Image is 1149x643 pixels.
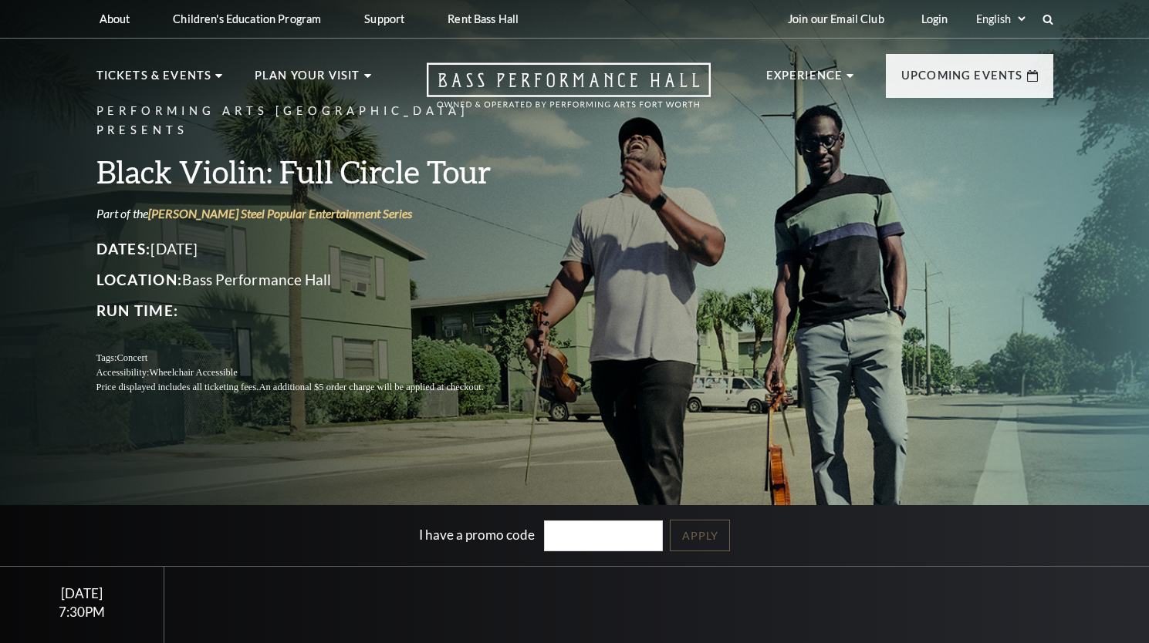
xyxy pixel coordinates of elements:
[96,66,212,94] p: Tickets & Events
[96,205,521,222] p: Part of the
[96,152,521,191] h3: Black Violin: Full Circle Tour
[148,206,412,221] a: [PERSON_NAME] Steel Popular Entertainment Series
[173,12,321,25] p: Children's Education Program
[96,380,521,395] p: Price displayed includes all ticketing fees.
[96,240,151,258] span: Dates:
[96,351,521,365] p: Tags:
[96,301,179,319] span: Run Time:
[96,237,521,261] p: [DATE]
[96,365,521,380] p: Accessibility:
[973,12,1028,26] select: Select:
[19,605,145,618] div: 7:30PM
[259,382,483,392] span: An additional $5 order charge will be applied at checkout.
[901,66,1023,94] p: Upcoming Events
[766,66,843,94] p: Experience
[419,526,535,542] label: I have a promo code
[100,12,130,25] p: About
[19,585,145,601] div: [DATE]
[149,367,237,378] span: Wheelchair Accessible
[117,352,147,363] span: Concert
[364,12,404,25] p: Support
[448,12,519,25] p: Rent Bass Hall
[96,268,521,292] p: Bass Performance Hall
[96,271,183,288] span: Location:
[255,66,360,94] p: Plan Your Visit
